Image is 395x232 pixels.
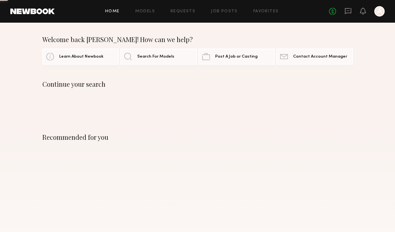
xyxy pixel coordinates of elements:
a: Favorites [253,9,279,14]
a: Contact Account Manager [276,49,353,65]
a: Search For Models [120,49,197,65]
div: Continue your search [42,80,353,88]
span: Post A Job or Casting [215,55,258,59]
a: Job Posts [211,9,238,14]
span: Contact Account Manager [293,55,347,59]
div: Recommended for you [42,133,353,141]
a: A [374,6,385,17]
a: Learn About Newbook [42,49,119,65]
span: Learn About Newbook [59,55,104,59]
a: Requests [170,9,195,14]
a: Post A Job or Casting [198,49,275,65]
a: Home [105,9,120,14]
div: Welcome back [PERSON_NAME]! How can we help? [42,36,353,43]
a: Models [135,9,155,14]
span: Search For Models [137,55,174,59]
